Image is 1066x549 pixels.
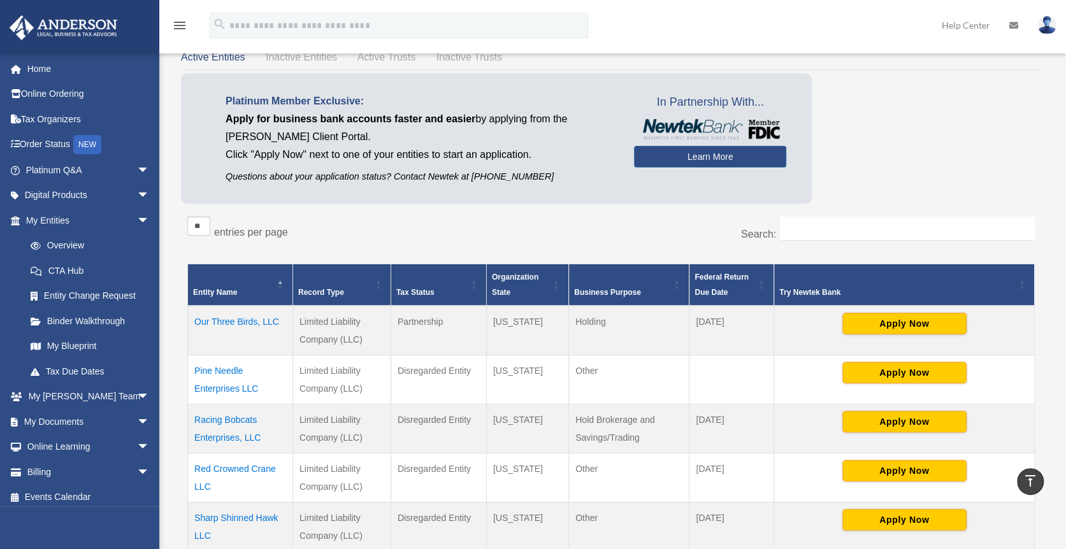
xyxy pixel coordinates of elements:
[18,308,162,334] a: Binder Walkthrough
[634,92,786,113] span: In Partnership With...
[391,453,486,502] td: Disregarded Entity
[137,157,162,183] span: arrow_drop_down
[486,355,568,404] td: [US_STATE]
[689,306,774,355] td: [DATE]
[689,453,774,502] td: [DATE]
[292,264,391,306] th: Record Type: Activate to sort
[569,306,689,355] td: Holding
[188,306,293,355] td: Our Three Birds, LLC
[172,22,187,33] a: menu
[226,92,615,110] p: Platinum Member Exclusive:
[137,434,162,460] span: arrow_drop_down
[292,306,391,355] td: Limited Liability Company (LLC)
[1037,16,1056,34] img: User Pic
[9,409,169,434] a: My Documentsarrow_drop_down
[842,411,967,432] button: Apply Now
[9,208,162,233] a: My Entitiesarrow_drop_down
[842,460,967,481] button: Apply Now
[298,288,344,297] span: Record Type
[172,18,187,33] i: menu
[486,264,568,306] th: Organization State: Activate to sort
[193,288,237,297] span: Entity Name
[569,264,689,306] th: Business Purpose: Activate to sort
[292,404,391,453] td: Limited Liability Company (LLC)
[695,273,749,297] span: Federal Return Due Date
[774,264,1035,306] th: Try Newtek Bank : Activate to sort
[779,285,1015,300] div: Try Newtek Bank
[18,334,162,359] a: My Blueprint
[9,384,169,410] a: My [PERSON_NAME] Teamarrow_drop_down
[391,355,486,404] td: Disregarded Entity
[9,485,169,510] a: Events Calendar
[689,264,774,306] th: Federal Return Due Date: Activate to sort
[1017,468,1044,495] a: vertical_align_top
[357,52,416,62] span: Active Trusts
[214,227,288,238] label: entries per page
[634,146,786,168] a: Learn More
[1023,473,1038,488] i: vertical_align_top
[292,355,391,404] td: Limited Liability Company (LLC)
[137,459,162,485] span: arrow_drop_down
[181,52,245,62] span: Active Entities
[226,110,615,146] p: by applying from the [PERSON_NAME] Client Portal.
[73,135,101,154] div: NEW
[842,313,967,334] button: Apply Now
[18,359,162,384] a: Tax Due Dates
[574,288,641,297] span: Business Purpose
[18,258,162,283] a: CTA Hub
[396,288,435,297] span: Tax Status
[9,157,169,183] a: Platinum Q&Aarrow_drop_down
[640,119,780,139] img: NewtekBankLogoSM.png
[391,264,486,306] th: Tax Status: Activate to sort
[842,509,967,531] button: Apply Now
[188,264,293,306] th: Entity Name: Activate to invert sorting
[391,306,486,355] td: Partnership
[9,183,169,208] a: Digital Productsarrow_drop_down
[266,52,337,62] span: Inactive Entities
[569,355,689,404] td: Other
[188,404,293,453] td: Racing Bobcats Enterprises, LLC
[226,169,615,185] p: Questions about your application status? Contact Newtek at [PHONE_NUMBER]
[492,273,538,297] span: Organization State
[9,82,169,107] a: Online Ordering
[9,459,169,485] a: Billingarrow_drop_down
[486,404,568,453] td: [US_STATE]
[188,355,293,404] td: Pine Needle Enterprises LLC
[137,208,162,234] span: arrow_drop_down
[137,409,162,435] span: arrow_drop_down
[391,404,486,453] td: Disregarded Entity
[689,404,774,453] td: [DATE]
[6,15,121,40] img: Anderson Advisors Platinum Portal
[188,453,293,502] td: Red Crowned Crane LLC
[569,404,689,453] td: Hold Brokerage and Savings/Trading
[137,384,162,410] span: arrow_drop_down
[18,283,162,309] a: Entity Change Request
[18,233,156,259] a: Overview
[9,132,169,158] a: Order StatusNEW
[842,362,967,383] button: Apply Now
[436,52,502,62] span: Inactive Trusts
[226,146,615,164] p: Click "Apply Now" next to one of your entities to start an application.
[486,306,568,355] td: [US_STATE]
[213,17,227,31] i: search
[9,106,169,132] a: Tax Organizers
[741,229,776,239] label: Search:
[292,453,391,502] td: Limited Liability Company (LLC)
[486,453,568,502] td: [US_STATE]
[137,183,162,209] span: arrow_drop_down
[9,56,169,82] a: Home
[569,453,689,502] td: Other
[9,434,169,460] a: Online Learningarrow_drop_down
[226,113,475,124] span: Apply for business bank accounts faster and easier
